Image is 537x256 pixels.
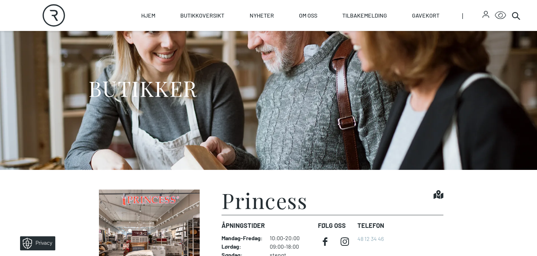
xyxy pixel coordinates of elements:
a: facebook [318,235,332,249]
iframe: Manage Preferences [7,234,64,252]
dt: Mandag - Fredag : [221,235,263,242]
dd: 10:00-20:00 [270,235,312,242]
dt: Telefon [357,221,384,230]
dt: Åpningstider [221,221,312,230]
a: 48 12 34 46 [357,235,384,242]
dt: Lørdag : [221,243,263,250]
h1: Princess [221,190,307,211]
h1: BUTIKKER [88,75,197,101]
div: © Mappedin [514,137,531,141]
button: Open Accessibility Menu [495,10,506,21]
dd: 09:00-18:00 [270,243,312,250]
dt: FØLG OSS [318,221,352,230]
details: Attribution [512,136,537,141]
a: instagram [338,235,352,249]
